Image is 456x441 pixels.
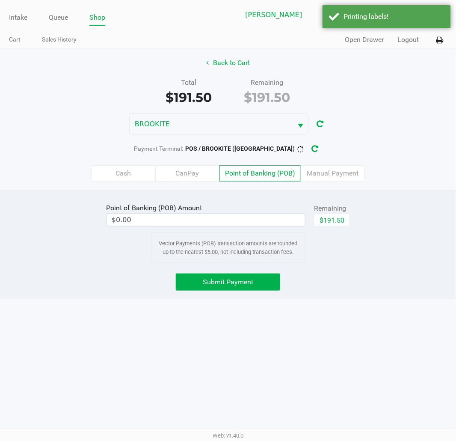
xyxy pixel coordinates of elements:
[234,77,300,88] div: Remaining
[246,10,325,20] span: [PERSON_NAME]
[314,214,350,226] button: $191.50
[151,232,305,263] div: Vector Payments (POB) transaction amounts are rounded up to the nearest $5.00, not including tran...
[203,278,253,286] span: Submit Payment
[344,12,444,22] div: Printing labels!
[156,77,222,88] div: Total
[176,274,280,291] button: Submit Payment
[156,88,222,107] div: $191.50
[213,433,243,439] span: Web: v1.40.0
[301,165,365,182] label: Manual Payment
[42,34,77,45] a: Sales History
[106,203,205,213] div: Point of Banking (POB) Amount
[345,35,384,45] button: Open Drawer
[201,55,255,71] button: Back to Cart
[292,114,308,134] button: Select
[49,12,68,24] a: Queue
[234,88,300,107] div: $191.50
[314,203,350,214] div: Remaining
[9,34,21,45] a: Cart
[398,35,419,45] button: Logout
[219,165,301,182] label: Point of Banking (POB)
[134,145,184,152] span: Payment Terminal:
[91,165,155,182] label: Cash
[89,12,105,24] a: Shop
[135,119,287,129] span: BROOKITE
[186,145,295,152] span: POS / BROOKITE ([GEOGRAPHIC_DATA])
[155,165,219,182] label: CanPay
[330,5,346,25] button: Select
[9,12,27,24] a: Intake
